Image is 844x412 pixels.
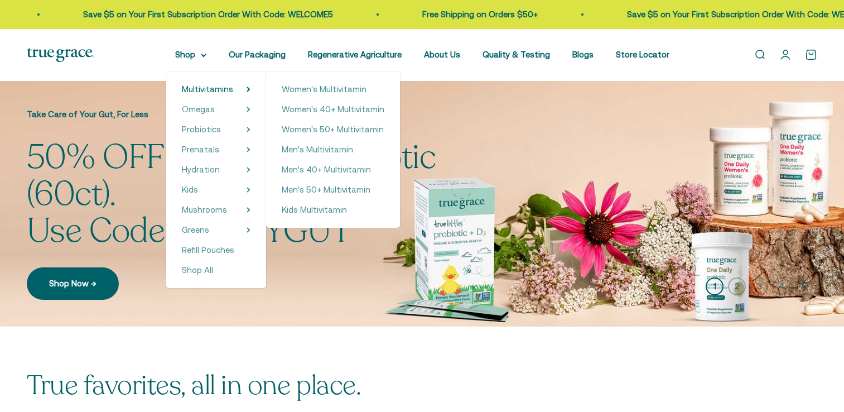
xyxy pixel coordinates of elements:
[282,124,384,134] span: Women's 50+ Multivitamin
[182,124,221,134] span: Probiotics
[182,203,227,217] a: Mushrooms
[572,50,594,59] a: Blogs
[282,143,384,156] a: Men's Multivitamin
[27,367,361,404] split-lines: True favorites, all in one place.
[182,225,209,234] span: Greens
[750,277,768,295] button: 3
[182,183,198,197] a: Kids
[282,83,384,96] a: Women's Multivitamin
[182,104,215,114] span: Omegas
[182,165,220,174] span: Hydration
[282,203,384,217] a: Kids Multivitamin
[182,245,234,255] span: Refill Pouches
[282,165,371,174] span: Men's 40+ Multivitamin
[182,243,250,257] a: Refill Pouches
[182,223,250,237] summary: Greens
[282,183,384,197] a: Men's 50+ Multivitamin
[27,108,518,121] p: Take Care of Your Gut, For Less
[182,205,227,214] span: Mushrooms
[81,8,331,21] p: Save $5 on Your First Subscription Order With Code: WELCOME5
[182,223,209,237] a: Greens
[282,123,384,136] a: Women's 50+ Multivitamin
[282,145,353,154] span: Men's Multivitamin
[182,185,198,194] span: Kids
[282,103,384,116] a: Women's 40+ Multivitamin
[182,145,219,154] span: Prenatals
[182,183,250,197] summary: Kids
[182,103,250,116] summary: Omegas
[706,277,724,295] button: 1
[282,163,384,176] a: Men's 40+ Multivitamin
[420,9,536,19] a: Free Shipping on Orders $50+
[182,203,250,217] summary: Mushrooms
[282,84,366,94] span: Women's Multivitamin
[728,277,746,295] button: 2
[182,123,221,136] a: Probiotics
[182,103,215,116] a: Omegas
[27,267,119,300] a: Shop Now →
[182,83,233,96] a: Multivitamins
[182,123,250,136] summary: Probiotics
[308,50,402,59] a: Regenerative Agriculture
[282,104,384,114] span: Women's 40+ Multivitamin
[182,83,250,96] summary: Multivitamins
[483,50,550,59] a: Quality & Testing
[182,143,219,156] a: Prenatals
[182,84,233,94] span: Multivitamins
[424,50,460,59] a: About Us
[182,143,250,156] summary: Prenatals
[182,264,250,277] a: Shop All
[282,205,347,214] span: Kids Multivitamin
[182,163,250,176] summary: Hydration
[616,50,669,59] a: Store Locator
[795,277,813,295] button: 5
[182,163,220,176] a: Hydration
[282,185,370,194] span: Men's 50+ Multivitamin
[773,277,790,295] button: 4
[27,171,518,254] split-lines: 50% OFF Women’s Probiotic (60ct). Use Code: HAPPYGUT
[175,48,206,61] summary: Shop
[229,50,286,59] a: Our Packaging
[182,265,213,275] span: Shop All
